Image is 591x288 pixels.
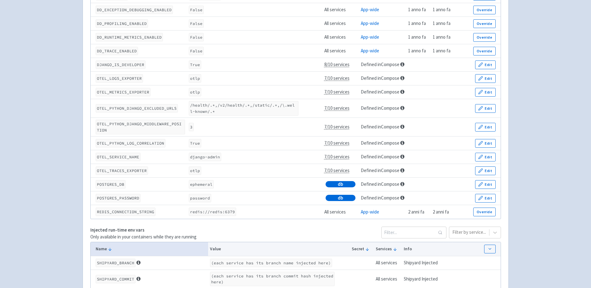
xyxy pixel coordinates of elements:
code: POSTGRES_DB [96,180,126,189]
code: OTEL_PYTHON_LOG_CORRELATION [96,139,165,147]
time: 1 anno fa [433,34,450,40]
code: /health/.*,/v2/health/.*,/static/.*,/\.well-known/.* [189,101,298,115]
button: Edit [475,139,496,148]
code: DD_EXCEPTION_DEBUGGING_ENABLED [96,6,173,14]
code: DD_TRACE_ENABLED [96,47,138,55]
input: Filter... [381,227,446,238]
button: Edit [475,60,496,69]
button: Override [473,19,495,28]
code: 3 [189,123,194,131]
p: Only available in your containers while they are running [90,233,197,241]
time: 2 anni fa [408,209,424,215]
button: Edit [475,104,496,113]
a: Defined in Compose [361,167,399,173]
span: 8/10 services [324,61,350,67]
code: DD_PROFILING_ENABLED [96,19,148,28]
th: Info [402,242,444,256]
td: All services [322,44,359,58]
span: 7/10 services [324,89,350,95]
strong: Injected run-time env vars [90,227,145,233]
button: Edit [475,153,496,161]
code: OTEL_LOGS_EXPORTER [96,74,143,83]
button: Name [96,246,206,252]
a: Defined in Compose [361,140,399,146]
time: 1 anno fa [408,20,426,26]
time: 1 anno fa [408,48,426,54]
code: otlp [189,88,201,96]
code: DD_RUNTIME_METRICS_ENABLED [96,33,163,41]
a: Defined in Compose [361,61,399,67]
span: db [338,195,343,201]
button: Override [473,33,495,42]
a: App-wide [361,209,379,215]
code: False [189,6,204,14]
span: 7/10 services [324,75,350,81]
a: Defined in Compose [361,89,399,95]
td: All services [322,31,359,44]
th: Value [208,242,350,256]
code: POSTGRES_PASSWORD [96,194,141,202]
time: 2 anni fa [433,209,449,215]
button: Override [473,208,495,216]
a: Defined in Compose [361,181,399,187]
code: OTEL_METRICS_EXPORTER [96,88,150,96]
time: 1 anno fa [408,34,426,40]
time: 1 anno fa [433,48,450,54]
td: All services [374,256,402,270]
code: SHIPYARD_BRANCH [96,259,136,267]
code: False [189,33,204,41]
a: Defined in Compose [361,75,399,81]
button: Services [376,246,400,252]
code: True [189,60,201,69]
span: 7/10 services [324,167,350,173]
code: OTEL_SERVICE_NAME [96,153,141,161]
td: Shipyard Injected [402,256,444,270]
code: False [189,47,204,55]
button: Edit [475,180,496,189]
td: All services [322,17,359,31]
button: Edit [475,194,496,203]
time: 1 anno fa [433,7,450,12]
span: 7/10 services [324,124,350,130]
span: 7/10 services [324,140,350,146]
code: django-admin [189,153,221,161]
code: otlp [189,74,201,83]
a: Defined in Compose [361,154,399,160]
span: 7/10 services [324,154,350,160]
td: All services [322,205,359,219]
code: REDIS_CONNECTION_STRING [96,208,155,216]
a: Defined in Compose [361,105,399,111]
code: redis://redis:6379 [189,208,236,216]
button: Edit [475,74,496,83]
code: True [189,139,201,147]
span: db [338,181,343,187]
button: Edit [475,123,496,132]
code: ephemeral [189,180,214,189]
code: (each service has its branch name injected here) [210,259,332,267]
code: password [189,194,211,202]
button: Override [473,47,495,55]
span: 7/10 services [324,105,350,111]
td: All services [322,3,359,17]
a: Defined in Compose [361,124,399,130]
a: App-wide [361,48,379,54]
button: Override [473,6,495,14]
button: Secret [352,246,372,252]
code: OTEL_PYTHON_DJANGO_MIDDLEWARE_POSITION [96,120,185,134]
time: 1 anno fa [433,20,450,26]
a: App-wide [361,7,379,12]
a: App-wide [361,34,379,40]
button: Edit [475,166,496,175]
code: otlp [189,166,201,175]
time: 1 anno fa [408,7,426,12]
a: Defined in Compose [361,195,399,201]
code: DJANGO_IS_DEVELOPER [96,60,145,69]
code: OTEL_TRACES_EXPORTER [96,166,148,175]
code: OTEL_PYTHON_DJANGO_EXCLUDED_URLS [96,104,178,113]
button: Edit [475,88,496,97]
code: SHIPYARD_COMMIT [96,275,136,283]
code: False [189,19,204,28]
a: App-wide [361,20,379,26]
code: (each service has its branch commit hash injected here) [210,272,335,286]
